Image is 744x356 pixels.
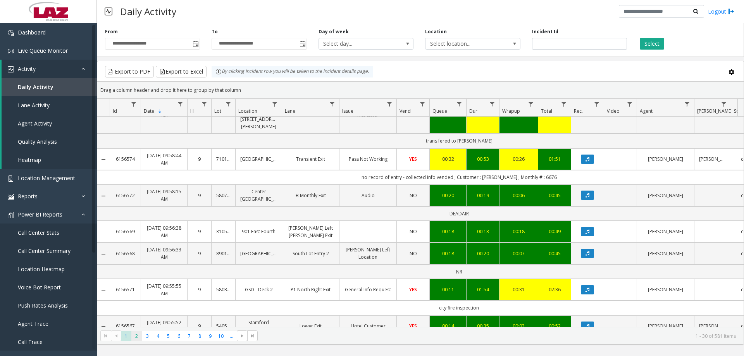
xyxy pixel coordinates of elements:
[592,99,602,109] a: Rec. Filter Menu
[216,155,231,163] a: 710163
[262,333,736,339] kendo-pager-info: 1 - 30 of 581 items
[471,322,494,330] div: 00:35
[434,155,462,163] div: 00:32
[97,251,110,257] a: Collapse Details
[699,155,726,163] a: [PERSON_NAME]
[454,99,465,109] a: Queue Filter Menu
[97,99,744,327] div: Data table
[504,250,533,257] div: 00:07
[471,228,494,235] a: 00:13
[434,228,462,235] a: 00:18
[8,194,14,200] img: 'icon'
[682,99,692,109] a: Agent Filter Menu
[195,331,205,341] span: Page 8
[543,322,566,330] div: 00:52
[216,228,231,235] a: 310556
[541,108,552,114] span: Total
[18,65,36,72] span: Activity
[344,286,392,293] a: General Info Request
[504,192,533,199] div: 00:06
[199,99,210,109] a: H Filter Menu
[192,250,207,257] a: 9
[543,250,566,257] div: 00:45
[97,83,744,97] div: Drag a column header and drop it here to group by that column
[114,250,136,257] a: 6156568
[18,193,38,200] span: Reports
[105,28,118,35] label: From
[190,108,194,114] span: H
[8,212,14,218] img: 'icon'
[114,192,136,199] a: 6156572
[327,99,338,109] a: Lane Filter Menu
[285,108,295,114] span: Lane
[216,286,231,293] a: 580332
[434,192,462,199] a: 00:20
[410,228,417,235] span: NO
[434,250,462,257] a: 00:18
[401,155,425,163] a: YES
[471,250,494,257] a: 00:20
[401,192,425,199] a: NO
[708,7,734,15] a: Logout
[240,286,277,293] a: GSD - Deck 2
[344,155,392,163] a: Pass Not Working
[344,246,392,261] a: [PERSON_NAME] Left Location
[97,323,110,330] a: Collapse Details
[18,83,53,91] span: Daily Activity
[240,228,277,235] a: 901 East Fourth
[191,38,200,49] span: Toggle popup
[226,331,237,341] span: Page 11
[504,228,533,235] div: 00:18
[471,192,494,199] a: 00:19
[543,155,566,163] a: 01:51
[174,331,184,341] span: Page 6
[504,155,533,163] div: 00:26
[114,286,136,293] a: 6156571
[146,246,183,261] a: [DATE] 09:56:33 AM
[8,48,14,54] img: 'icon'
[625,99,635,109] a: Video Filter Menu
[97,287,110,293] a: Collapse Details
[607,108,620,114] span: Video
[532,28,558,35] label: Incident Id
[121,331,131,341] span: Page 1
[342,108,353,114] span: Issue
[240,250,277,257] a: [GEOGRAPHIC_DATA]
[471,155,494,163] a: 00:53
[216,192,231,199] a: 580760
[205,331,215,341] span: Page 9
[504,322,533,330] a: 00:03
[192,286,207,293] a: 9
[215,69,222,75] img: infoIcon.svg
[18,211,62,218] span: Power BI Reports
[2,96,97,114] a: Lane Activity
[504,286,533,293] a: 00:31
[105,66,154,77] button: Export to PDF
[142,331,153,341] span: Page 3
[146,188,183,203] a: [DATE] 09:58:15 AM
[238,108,257,114] span: Location
[697,108,732,114] span: [PERSON_NAME]
[192,192,207,199] a: 9
[287,192,334,199] a: B Monthly Exit
[184,331,195,341] span: Page 7
[239,333,245,339] span: Go to the next page
[212,28,218,35] label: To
[543,228,566,235] a: 00:49
[146,319,183,334] a: [DATE] 09:55:52 AM
[409,156,417,162] span: YES
[471,286,494,293] div: 01:54
[240,319,277,334] a: Stamford Marriott
[502,108,520,114] span: Wrapup
[114,322,136,330] a: 6156567
[157,108,163,114] span: Sortable
[192,228,207,235] a: 9
[434,286,462,293] a: 00:11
